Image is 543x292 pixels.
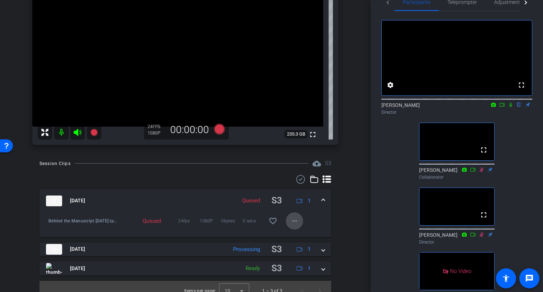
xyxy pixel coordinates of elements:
span: 0bytes [221,217,243,225]
div: Ready [242,264,264,273]
mat-icon: fullscreen [479,146,488,154]
div: S3 [271,194,282,208]
img: thumb-nail [46,196,62,206]
div: thumb-nail[DATE]QueuedS31 [40,212,331,237]
img: thumb-nail [46,263,62,274]
mat-icon: more_horiz [290,217,299,225]
span: Destinations for your clips [312,159,321,168]
div: S3 [271,242,282,256]
span: 1 [308,265,311,272]
mat-icon: fullscreen [479,211,488,219]
div: Collaborator [419,174,495,180]
span: Behind the Manuscript [DATE]-iphone-2025-09-03-11-34-46-433-0 [48,217,118,225]
div: Director [381,109,532,116]
div: Queued [238,197,264,205]
div: Director [419,239,495,245]
h2: S3 [325,159,331,168]
mat-icon: accessibility [502,274,510,283]
div: Session clips [325,159,331,168]
span: 235.3 GB [284,130,308,138]
mat-expansion-panel-header: thumb-nail[DATE]QueuedS31 [40,189,331,212]
mat-expansion-panel-header: thumb-nail[DATE]ProcessingS31 [40,242,331,256]
div: [PERSON_NAME] [419,231,495,245]
span: [DATE] [70,245,85,253]
div: [PERSON_NAME] [381,102,532,116]
mat-icon: cloud_upload [312,159,321,168]
mat-icon: favorite_border [269,217,277,225]
span: No Video [450,268,471,274]
span: 1 [308,197,311,204]
span: [DATE] [70,265,85,272]
div: 1080P [148,130,166,136]
div: Session Clips [40,160,71,167]
mat-icon: message [525,274,534,283]
img: thumb-nail [46,244,62,255]
span: 1080P [200,217,221,225]
mat-expansion-panel-header: thumb-nail[DATE]ReadyS31 [40,262,331,275]
mat-icon: fullscreen [517,81,526,89]
div: Processing [229,245,264,254]
div: [PERSON_NAME] [419,166,495,180]
span: 0 secs [243,217,264,225]
span: [DATE] [70,197,85,204]
div: Queued [139,217,157,225]
div: S3 [271,262,282,275]
mat-icon: flip [515,101,524,108]
div: 00:00:00 [166,124,214,136]
mat-icon: fullscreen [308,130,317,139]
span: 1 [308,245,311,253]
span: 24fps [178,217,200,225]
div: 24 [148,124,166,129]
span: FPS [153,124,160,129]
mat-icon: settings [386,81,395,89]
